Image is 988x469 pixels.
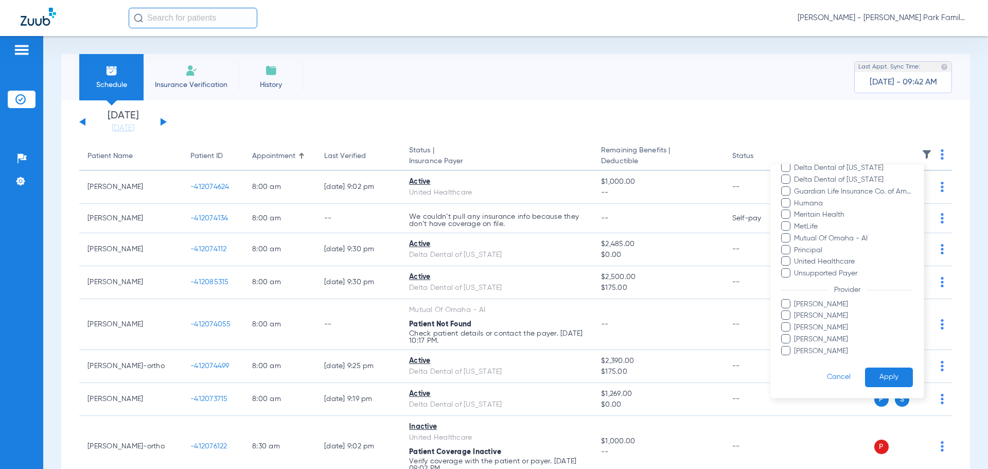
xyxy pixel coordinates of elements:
button: Cancel [813,368,865,388]
span: Meritain Health [793,210,913,220]
span: [PERSON_NAME] [793,334,913,345]
span: [PERSON_NAME] [793,299,913,310]
span: Mutual Of Omaha - AI [793,233,913,244]
span: Humana [793,198,913,209]
span: Guardian Life Insurance Co. of America [793,186,913,197]
button: Apply [865,368,913,388]
span: Principal [793,245,913,256]
span: [PERSON_NAME] [793,310,913,321]
span: MetLife [793,221,913,232]
span: [PERSON_NAME] [793,322,913,333]
span: Unsupported Payer [793,268,913,279]
span: [PERSON_NAME] [793,346,913,357]
span: Delta Dental of [US_STATE] [793,175,913,185]
span: United Healthcare [793,256,913,267]
span: Provider [827,286,867,293]
span: Delta Dental of [US_STATE] [793,163,913,173]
